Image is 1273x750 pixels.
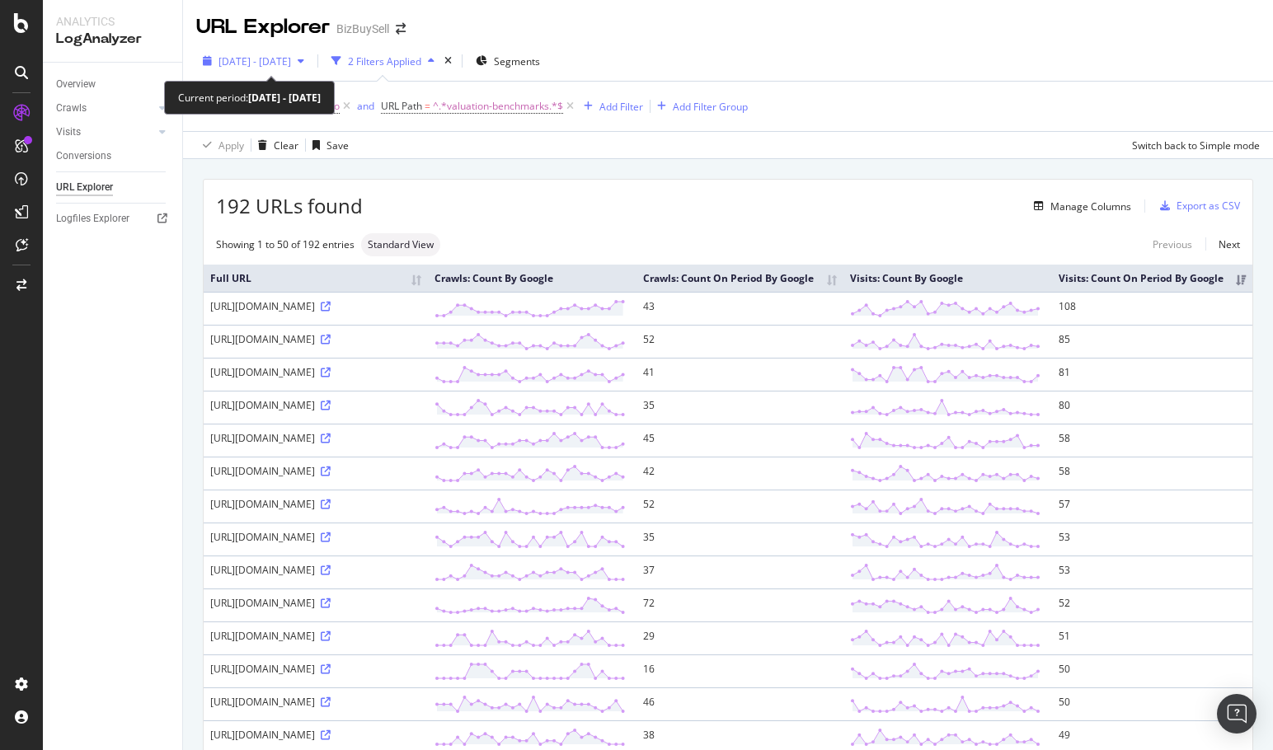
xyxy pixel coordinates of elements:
button: Clear [251,132,298,158]
th: Visits: Count On Period By Google: activate to sort column ascending [1052,265,1252,292]
td: 80 [1052,391,1252,424]
div: [URL][DOMAIN_NAME] [210,464,421,478]
div: [URL][DOMAIN_NAME] [210,530,421,544]
div: [URL][DOMAIN_NAME] [210,728,421,742]
div: neutral label [361,233,440,256]
button: [DATE] - [DATE] [196,48,311,74]
div: [URL][DOMAIN_NAME] [210,662,421,676]
th: Visits: Count By Google [843,265,1052,292]
div: [URL][DOMAIN_NAME] [210,365,421,379]
button: Add Filter Group [651,96,748,116]
span: 192 URLs found [216,192,363,220]
div: 2 Filters Applied [348,54,421,68]
div: [URL][DOMAIN_NAME] [210,695,421,709]
div: and [357,99,374,113]
a: Visits [56,124,154,141]
td: 35 [636,391,843,424]
div: Showing 1 to 50 of 192 entries [216,237,355,251]
div: [URL][DOMAIN_NAME] [210,629,421,643]
td: 46 [636,687,843,720]
div: [URL][DOMAIN_NAME] [210,299,421,313]
td: 85 [1052,325,1252,358]
div: [URL][DOMAIN_NAME] [210,596,421,610]
div: Conversions [56,148,111,165]
td: 53 [1052,555,1252,588]
div: [URL][DOMAIN_NAME] [210,563,421,577]
button: Apply [196,132,244,158]
div: arrow-right-arrow-left [396,23,406,35]
span: Segments [494,54,540,68]
div: LogAnalyzer [56,30,169,49]
button: and [357,98,374,114]
td: 52 [636,325,843,358]
div: Crawls [56,100,87,117]
button: Switch back to Simple mode [1125,132,1260,158]
button: Add Filter [577,96,643,116]
div: Export as CSV [1177,199,1240,213]
div: Clear [274,138,298,152]
div: Add Filter Group [673,100,748,114]
div: Manage Columns [1050,199,1131,213]
td: 42 [636,457,843,490]
div: Apply [218,138,244,152]
th: Crawls: Count By Google [428,265,636,292]
span: = [425,99,430,113]
td: 108 [1052,292,1252,325]
div: [URL][DOMAIN_NAME] [210,398,421,412]
button: Export as CSV [1153,193,1240,219]
td: 35 [636,523,843,555]
div: Save [326,138,349,152]
a: Overview [56,76,171,93]
td: 41 [636,358,843,391]
div: Analytics [56,13,169,30]
th: Crawls: Count On Period By Google: activate to sort column ascending [636,265,843,292]
div: BizBuySell [336,21,389,37]
div: Visits [56,124,81,141]
div: Switch back to Simple mode [1132,138,1260,152]
div: URL Explorer [196,13,330,41]
div: URL Explorer [56,179,113,196]
button: Manage Columns [1027,196,1131,216]
td: 45 [636,424,843,457]
td: 37 [636,555,843,588]
div: [URL][DOMAIN_NAME] [210,497,421,511]
td: 58 [1052,457,1252,490]
td: 58 [1052,424,1252,457]
a: Conversions [56,148,171,165]
div: Logfiles Explorer [56,210,129,227]
td: 51 [1052,621,1252,654]
span: ^.*valuation-benchmarks.*$ [433,95,563,118]
td: 57 [1052,490,1252,523]
button: 2 Filters Applied [325,48,441,74]
td: 50 [1052,654,1252,687]
span: [DATE] - [DATE] [218,54,291,68]
td: 81 [1052,358,1252,391]
a: Logfiles Explorer [56,210,171,227]
button: Segments [469,48,547,74]
a: Next [1205,232,1240,256]
div: [URL][DOMAIN_NAME] [210,431,421,445]
b: [DATE] - [DATE] [248,91,321,105]
td: 72 [636,588,843,621]
a: Crawls [56,100,154,117]
th: Full URL: activate to sort column ascending [204,265,428,292]
span: URL Path [381,99,422,113]
button: Save [306,132,349,158]
td: 43 [636,292,843,325]
div: times [441,53,455,69]
td: 29 [636,621,843,654]
td: 53 [1052,523,1252,555]
div: Current period: [178,88,321,107]
td: 50 [1052,687,1252,720]
div: Open Intercom Messenger [1217,694,1257,734]
a: URL Explorer [56,179,171,196]
div: Overview [56,76,96,93]
span: Standard View [368,240,434,250]
div: Add Filter [599,100,643,114]
td: 52 [636,490,843,523]
div: [URL][DOMAIN_NAME] [210,332,421,346]
td: 52 [1052,588,1252,621]
td: 16 [636,654,843,687]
